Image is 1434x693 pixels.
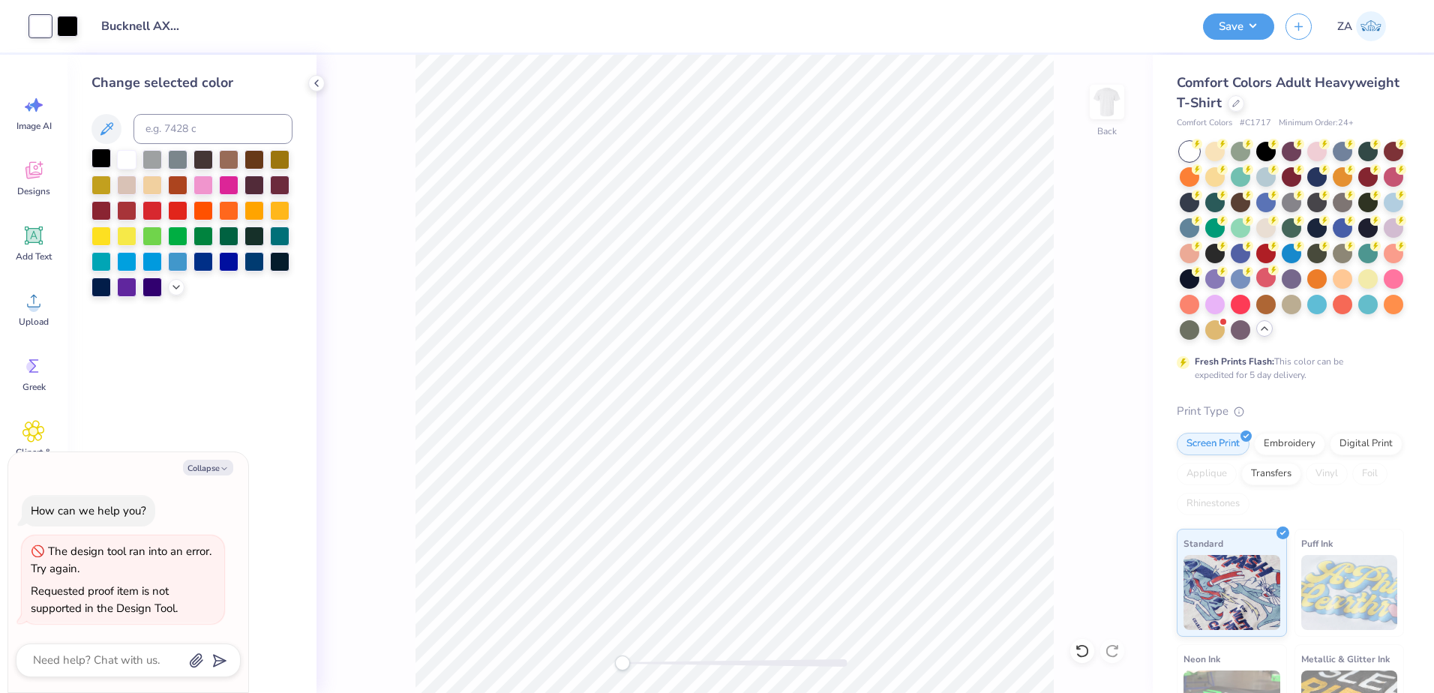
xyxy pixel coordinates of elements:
span: Designs [17,185,50,197]
div: Foil [1352,463,1387,485]
span: Upload [19,316,49,328]
span: Neon Ink [1183,651,1220,667]
div: Print Type [1177,403,1404,420]
div: Digital Print [1330,433,1402,455]
span: Image AI [16,120,52,132]
div: Change selected color [91,73,292,93]
div: Vinyl [1306,463,1348,485]
button: Collapse [183,460,233,475]
span: # C1717 [1240,117,1271,130]
img: Puff Ink [1301,555,1398,630]
div: This color can be expedited for 5 day delivery. [1195,355,1379,382]
div: Screen Print [1177,433,1249,455]
div: How can we help you? [31,503,146,518]
span: Clipart & logos [9,446,58,470]
span: Minimum Order: 24 + [1279,117,1354,130]
img: Zuriel Alaba [1356,11,1386,41]
div: The design tool ran into an error. Try again. [31,544,211,576]
input: e.g. 7428 c [133,114,292,144]
button: Save [1203,13,1274,40]
div: Back [1097,124,1117,138]
img: Back [1092,87,1122,117]
img: Standard [1183,555,1280,630]
div: Applique [1177,463,1237,485]
div: Rhinestones [1177,493,1249,515]
span: Add Text [16,250,52,262]
span: Comfort Colors Adult Heavyweight T-Shirt [1177,73,1399,112]
span: Metallic & Glitter Ink [1301,651,1390,667]
strong: Fresh Prints Flash: [1195,355,1274,367]
span: Standard [1183,535,1223,551]
div: Transfers [1241,463,1301,485]
span: Comfort Colors [1177,117,1232,130]
span: ZA [1337,18,1352,35]
div: Accessibility label [615,655,630,670]
input: Untitled Design [89,11,199,41]
div: Embroidery [1254,433,1325,455]
span: Puff Ink [1301,535,1333,551]
div: Requested proof item is not supported in the Design Tool. [31,583,178,616]
a: ZA [1330,11,1393,41]
span: Greek [22,381,46,393]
